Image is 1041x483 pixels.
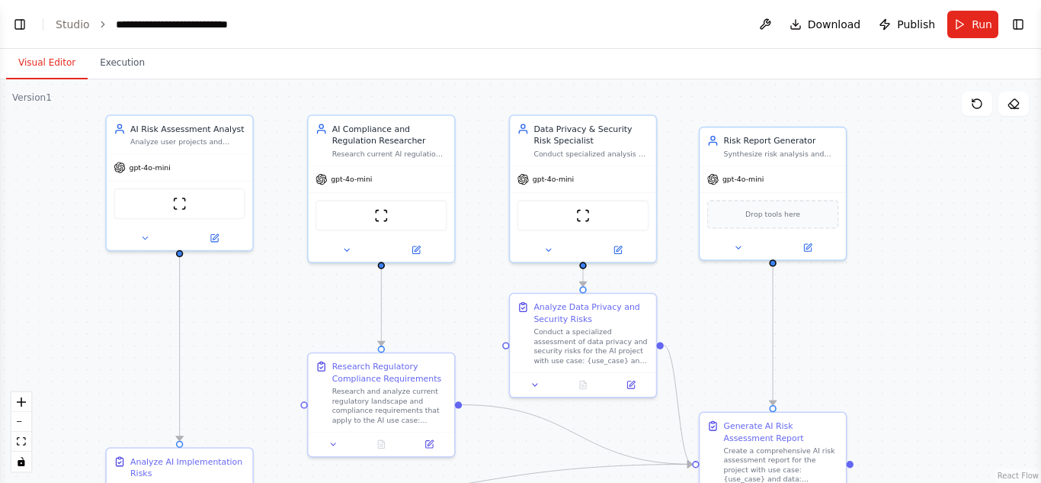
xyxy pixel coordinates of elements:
button: Visual Editor [6,47,88,79]
img: ScrapeWebsiteTool [576,208,591,223]
span: Run [972,17,992,32]
div: AI Compliance and Regulation ResearcherResearch current AI regulations, compliance requirements, ... [307,114,456,263]
div: AI Risk Assessment Analyst [130,123,245,135]
g: Edge from 5e2a6b87-8d0d-462d-972e-0f990210aee1 to e6208a36-35c7-4f73-af03-287e3f6a8244 [664,340,692,470]
img: ScrapeWebsiteTool [172,197,187,211]
button: Open in side panel [585,243,652,257]
div: AI Risk Assessment AnalystAnalyze user projects and identify potential risks associated with AI i... [105,114,254,251]
button: Publish [873,11,941,38]
a: React Flow attribution [998,472,1039,480]
span: gpt-4o-mini [129,163,170,172]
button: No output available [558,378,608,392]
div: AI Compliance and Regulation Researcher [332,123,447,147]
button: Open in side panel [383,243,450,257]
button: zoom in [11,392,31,412]
span: Download [808,17,861,32]
button: fit view [11,432,31,452]
div: React Flow controls [11,392,31,472]
g: Edge from 442b97b5-76e9-4dd6-8d9d-8b02755fde82 to e6208a36-35c7-4f73-af03-287e3f6a8244 [767,267,779,405]
button: zoom out [11,412,31,432]
span: gpt-4o-mini [722,175,764,184]
button: Open in side panel [408,437,449,452]
button: Show left sidebar [9,14,30,35]
img: ScrapeWebsiteTool [374,208,389,223]
button: toggle interactivity [11,452,31,472]
div: Conduct specialized analysis of data privacy, security, and protection risks for AI projects usin... [533,149,649,158]
button: Show right sidebar [1007,14,1029,35]
button: No output available [356,437,406,452]
div: Research current AI regulations, compliance requirements, and industry standards that apply to th... [332,149,447,158]
div: Analyze Data Privacy and Security Risks [533,301,649,325]
div: Research Regulatory Compliance RequirementsResearch and analyze current regulatory landscape and ... [307,353,456,458]
button: Run [947,11,998,38]
button: Execution [88,47,157,79]
div: Risk Report GeneratorSynthesize risk analysis and compliance research into a comprehensive, actio... [699,127,847,261]
div: Version 1 [12,92,52,104]
button: Open in side panel [774,240,841,255]
button: Open in side panel [610,378,651,392]
g: Edge from b7ea2a74-4e1b-483c-b443-d26d96e3a5b9 to 2e37cbfc-d78e-4195-8300-dad842a1751e [376,269,388,346]
nav: breadcrumb [56,17,268,32]
div: Data Privacy & Security Risk SpecialistConduct specialized analysis of data privacy, security, an... [509,114,658,263]
g: Edge from 19ddbf7b-5109-4f67-b4e2-74da17512423 to 5e2a6b87-8d0d-462d-972e-0f990210aee1 [577,269,589,287]
div: Research and analyze current regulatory landscape and compliance requirements that apply to the A... [332,387,447,425]
span: Publish [897,17,935,32]
span: gpt-4o-mini [331,175,372,184]
button: Open in side panel [181,231,248,246]
button: Download [783,11,867,38]
div: Risk Report Generator [723,135,838,147]
g: Edge from b52850dd-dbc5-42f3-b3b3-0eed25ec317b to 481c8185-8b49-4568-a5ac-ddbc7732ff64 [174,257,186,441]
div: Analyze AI Implementation Risks [130,456,245,479]
div: Conduct a specialized assessment of data privacy and security risks for the AI project with use c... [533,327,649,365]
div: Analyze user projects and identify potential risks associated with AI implementation, including e... [130,137,245,147]
div: Synthesize risk analysis and compliance research into a comprehensive, actionable risk assessment... [723,149,838,158]
div: Research Regulatory Compliance Requirements [332,361,447,385]
g: Edge from 2e37cbfc-d78e-4195-8300-dad842a1751e to e6208a36-35c7-4f73-af03-287e3f6a8244 [462,399,692,470]
a: Studio [56,18,90,31]
span: Drop tools here [745,208,800,221]
span: gpt-4o-mini [533,175,574,184]
div: Generate AI Risk Assessment Report [723,420,838,443]
div: Analyze Data Privacy and Security RisksConduct a specialized assessment of data privacy and secur... [509,293,658,398]
div: Data Privacy & Security Risk Specialist [533,123,649,147]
